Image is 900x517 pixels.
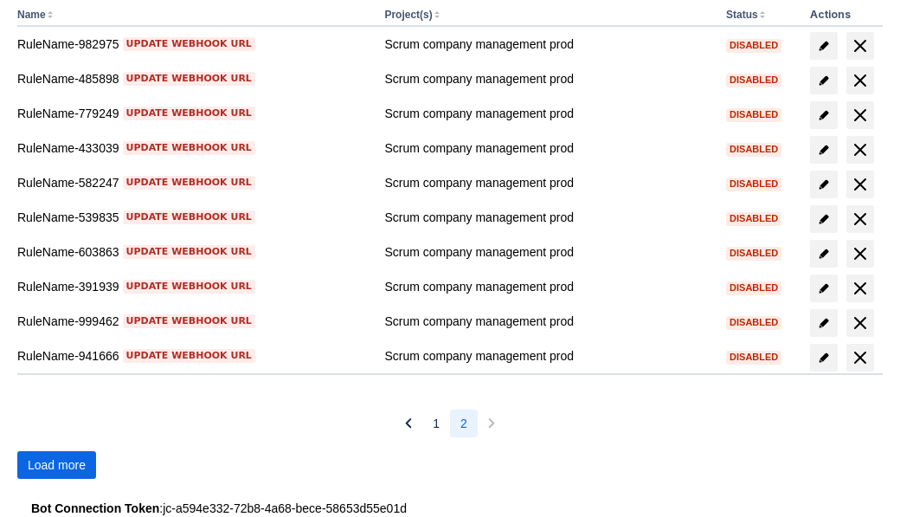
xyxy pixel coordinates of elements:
div: RuleName-433039 [17,139,370,157]
div: Scrum company management prod [384,105,712,122]
span: edit [817,316,831,330]
button: Status [726,9,758,21]
span: Update webhook URL [126,37,252,51]
span: Disabled [726,352,781,362]
button: Next [478,410,505,437]
span: Update webhook URL [126,245,252,259]
span: edit [817,351,831,365]
span: delete [850,313,871,333]
div: RuleName-779249 [17,105,370,122]
span: edit [817,74,831,87]
th: Actions [803,4,883,27]
span: edit [817,108,831,122]
button: Page 2 [450,410,478,437]
div: RuleName-391939 [17,278,370,295]
span: delete [850,105,871,126]
span: edit [817,212,831,226]
span: delete [850,278,871,299]
span: Update webhook URL [126,210,252,224]
div: : jc-a594e332-72b8-4a68-bece-58653d55e01d [31,500,869,517]
div: Scrum company management prod [384,347,712,365]
div: RuleName-539835 [17,209,370,226]
span: Disabled [726,179,781,189]
div: Scrum company management prod [384,243,712,261]
div: Scrum company management prod [384,36,712,53]
span: delete [850,174,871,195]
span: Update webhook URL [126,141,252,155]
span: delete [850,139,871,160]
button: Name [17,9,46,21]
span: Disabled [726,110,781,120]
button: Project(s) [384,9,432,21]
span: Update webhook URL [126,314,252,328]
span: Disabled [726,145,781,154]
div: RuleName-485898 [17,70,370,87]
div: Scrum company management prod [384,313,712,330]
span: Update webhook URL [126,349,252,363]
span: Disabled [726,214,781,223]
span: Load more [28,451,86,479]
span: edit [817,143,831,157]
strong: Bot Connection Token [31,501,159,515]
span: delete [850,36,871,56]
div: RuleName-941666 [17,347,370,365]
button: Previous [395,410,422,437]
span: Update webhook URL [126,176,252,190]
div: RuleName-582247 [17,174,370,191]
span: Disabled [726,318,781,327]
span: Disabled [726,75,781,85]
div: RuleName-982975 [17,36,370,53]
span: delete [850,70,871,91]
span: delete [850,347,871,368]
div: Scrum company management prod [384,278,712,295]
div: RuleName-999462 [17,313,370,330]
span: edit [817,178,831,191]
span: delete [850,209,871,229]
span: edit [817,281,831,295]
span: 1 [433,410,440,437]
button: Load more [17,451,96,479]
div: Scrum company management prod [384,209,712,226]
span: 2 [460,410,467,437]
div: Scrum company management prod [384,70,712,87]
span: Disabled [726,249,781,258]
div: RuleName-603863 [17,243,370,261]
span: Update webhook URL [126,280,252,294]
span: delete [850,243,871,264]
span: Update webhook URL [126,107,252,120]
nav: Pagination [395,410,505,437]
span: Disabled [726,283,781,293]
div: Scrum company management prod [384,174,712,191]
div: Scrum company management prod [384,139,712,157]
span: edit [817,247,831,261]
button: Page 1 [422,410,450,437]
span: edit [817,39,831,53]
span: Disabled [726,41,781,50]
span: Update webhook URL [126,72,252,86]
